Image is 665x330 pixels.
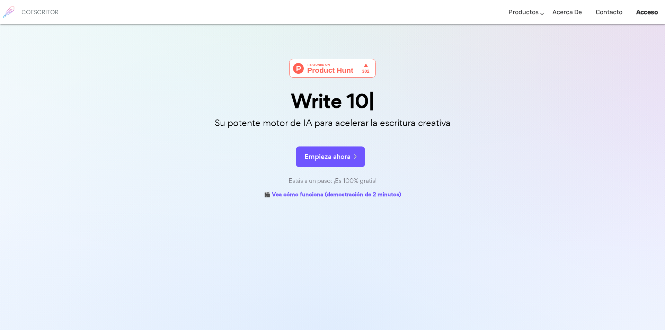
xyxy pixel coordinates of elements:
[596,2,622,23] a: Contacto
[552,8,582,16] font: Acerca de
[508,8,539,16] font: Productos
[304,152,351,161] font: Empieza ahora
[264,190,401,200] a: 🎬 Vea cómo funciona (demostración de 2 minutos)
[264,190,401,198] font: 🎬 Vea cómo funciona (demostración de 2 minutos)
[508,2,539,23] a: Productos
[21,8,59,16] font: COESCRITOR
[289,59,376,78] img: Cowriter: Tu aliado de IA para acelerar la escritura creativa | Product Hunt
[636,8,658,16] font: Acceso
[296,146,365,167] button: Empieza ahora
[596,8,622,16] font: Contacto
[159,91,506,111] div: Write 10
[636,2,658,23] a: Acceso
[289,177,377,185] font: Estás a un paso: ¡Es 100% gratis!
[215,117,451,129] font: Su potente motor de IA para acelerar la escritura creativa
[552,2,582,23] a: Acerca de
